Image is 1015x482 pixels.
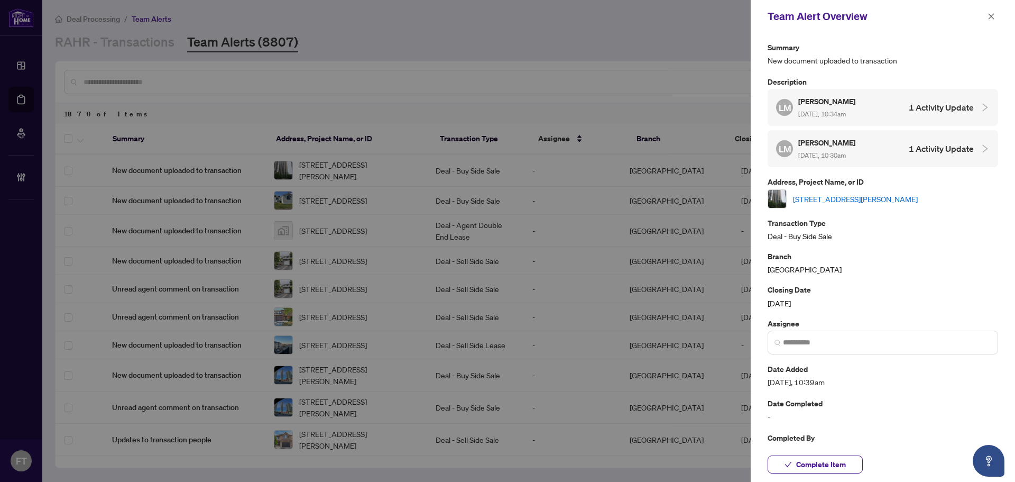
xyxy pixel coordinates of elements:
[768,41,998,53] p: Summary
[973,445,1004,477] button: Open asap
[768,250,998,275] div: [GEOGRAPHIC_DATA]
[778,142,791,156] span: LM
[768,250,998,262] p: Branch
[988,13,995,20] span: close
[768,8,984,24] div: Team Alert Overview
[768,432,998,444] p: Completed By
[798,151,846,159] span: [DATE], 10:30am
[980,144,990,153] span: collapsed
[909,142,974,155] h4: 1 Activity Update
[796,456,846,473] span: Complete Item
[768,397,998,410] p: Date Completed
[798,137,857,149] h5: [PERSON_NAME]
[768,76,998,88] p: Description
[768,411,998,423] span: -
[768,376,998,388] span: [DATE], 10:39am
[768,284,998,308] div: [DATE]
[768,363,998,375] p: Date Added
[768,284,998,296] p: Closing Date
[778,101,791,115] span: LM
[785,461,792,468] span: check
[768,456,863,474] button: Complete Item
[980,103,990,112] span: collapsed
[768,176,998,188] p: Address, Project Name, or ID
[768,317,998,330] p: Assignee
[768,217,998,229] p: Transaction Type
[774,340,781,346] img: search_icon
[768,130,998,167] div: LM[PERSON_NAME] [DATE], 10:30am1 Activity Update
[909,101,974,114] h4: 1 Activity Update
[768,54,998,67] span: New document uploaded to transaction
[798,110,846,118] span: [DATE], 10:34am
[768,445,998,457] span: -
[768,190,786,208] img: thumbnail-img
[768,89,998,126] div: LM[PERSON_NAME] [DATE], 10:34am1 Activity Update
[793,193,918,205] a: [STREET_ADDRESS][PERSON_NAME]
[768,217,998,242] div: Deal - Buy Side Sale
[798,95,857,107] h5: [PERSON_NAME]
